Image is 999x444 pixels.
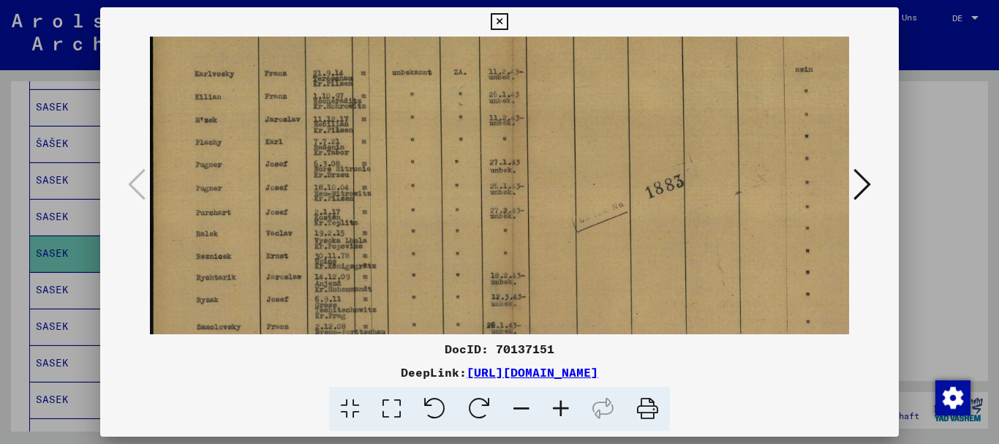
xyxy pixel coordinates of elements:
div: DeepLink: [100,364,900,381]
div: DocID: 70137151 [100,340,900,358]
div: Zustimmung ändern [935,380,970,415]
img: Zustimmung ändern [935,380,970,415]
a: [URL][DOMAIN_NAME] [467,365,598,380]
